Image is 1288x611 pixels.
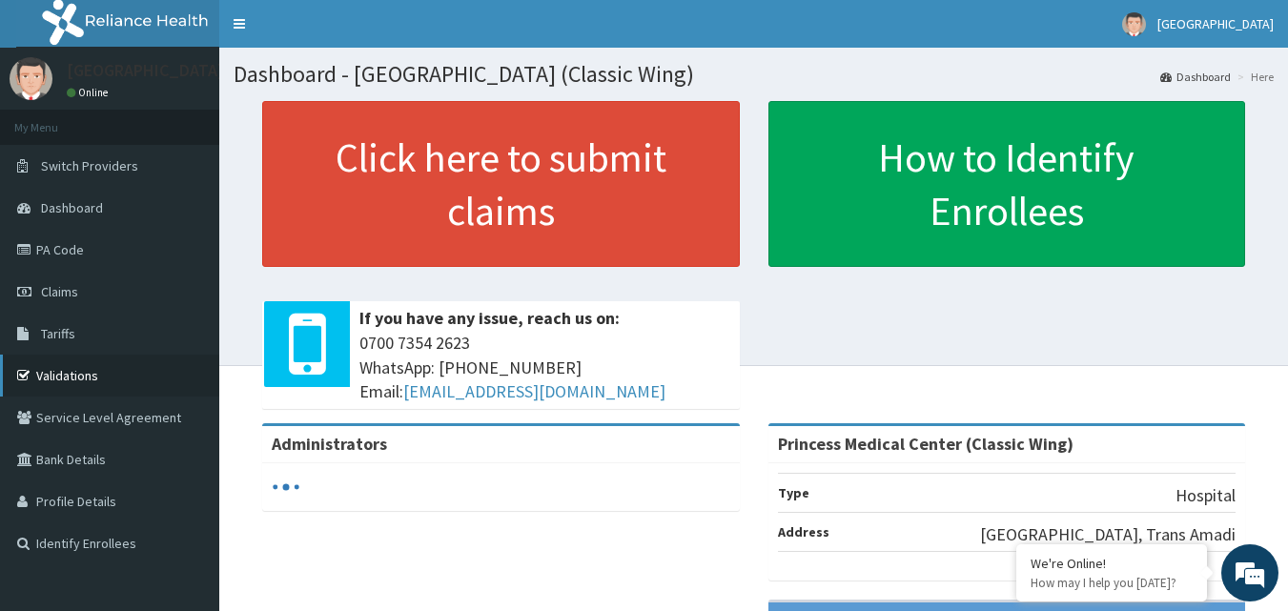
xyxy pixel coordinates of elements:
img: User Image [10,57,52,100]
b: If you have any issue, reach us on: [359,307,620,329]
b: Address [778,523,829,540]
a: Online [67,86,112,99]
p: [GEOGRAPHIC_DATA], Trans Amadi [980,522,1236,547]
strong: Princess Medical Center (Classic Wing) [778,433,1073,455]
svg: audio-loading [272,473,300,501]
span: 0700 7354 2623 WhatsApp: [PHONE_NUMBER] Email: [359,331,730,404]
p: Hospital [1176,483,1236,508]
a: How to Identify Enrollees [768,101,1246,267]
a: Dashboard [1160,69,1231,85]
span: Claims [41,283,78,300]
img: User Image [1122,12,1146,36]
span: [GEOGRAPHIC_DATA] [1157,15,1274,32]
div: We're Online! [1031,555,1193,572]
b: Administrators [272,433,387,455]
li: Here [1233,69,1274,85]
b: Type [778,484,809,501]
h1: Dashboard - [GEOGRAPHIC_DATA] (Classic Wing) [234,62,1274,87]
span: Dashboard [41,199,103,216]
a: Click here to submit claims [262,101,740,267]
p: How may I help you today? [1031,575,1193,591]
span: Switch Providers [41,157,138,174]
span: Tariffs [41,325,75,342]
a: [EMAIL_ADDRESS][DOMAIN_NAME] [403,380,665,402]
p: [GEOGRAPHIC_DATA] [67,62,224,79]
